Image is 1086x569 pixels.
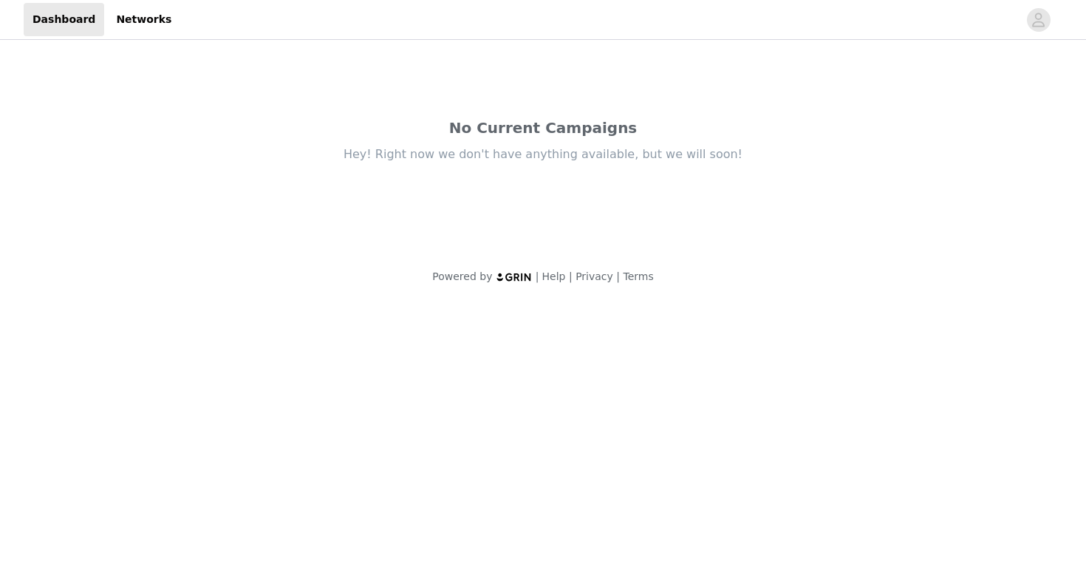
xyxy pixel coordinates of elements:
[496,272,533,282] img: logo
[542,270,566,282] a: Help
[233,146,853,163] div: Hey! Right now we don't have anything available, but we will soon!
[576,270,613,282] a: Privacy
[616,270,620,282] span: |
[623,270,653,282] a: Terms
[432,270,492,282] span: Powered by
[24,3,104,36] a: Dashboard
[233,117,853,139] div: No Current Campaigns
[107,3,180,36] a: Networks
[569,270,573,282] span: |
[536,270,539,282] span: |
[1031,8,1045,32] div: avatar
